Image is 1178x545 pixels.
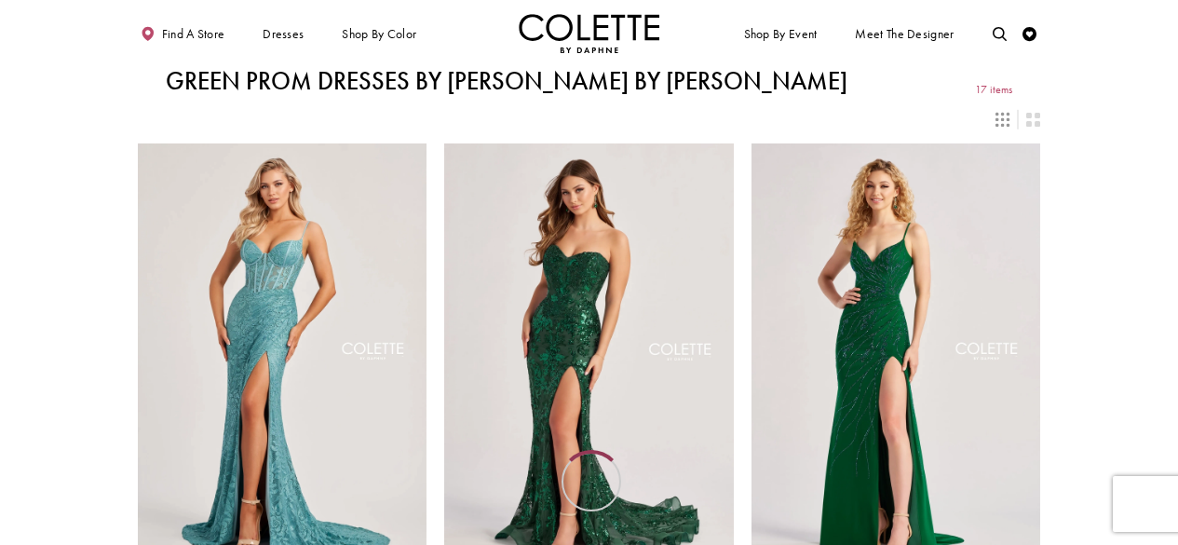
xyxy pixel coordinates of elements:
[519,14,660,53] img: Colette by Daphne
[740,14,820,53] span: Shop By Event
[855,27,954,41] span: Meet the designer
[138,14,228,53] a: Find a store
[744,27,818,41] span: Shop By Event
[995,113,1009,127] span: Switch layout to 3 columns
[1020,14,1041,53] a: Check Wishlist
[342,27,416,41] span: Shop by color
[519,14,660,53] a: Visit Home Page
[129,103,1049,134] div: Layout Controls
[166,67,847,95] h1: Green Prom Dresses by [PERSON_NAME] by [PERSON_NAME]
[162,27,225,41] span: Find a store
[975,84,1012,96] span: 17 items
[339,14,420,53] span: Shop by color
[989,14,1010,53] a: Toggle search
[263,27,304,41] span: Dresses
[1026,113,1040,127] span: Switch layout to 2 columns
[259,14,307,53] span: Dresses
[852,14,958,53] a: Meet the designer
